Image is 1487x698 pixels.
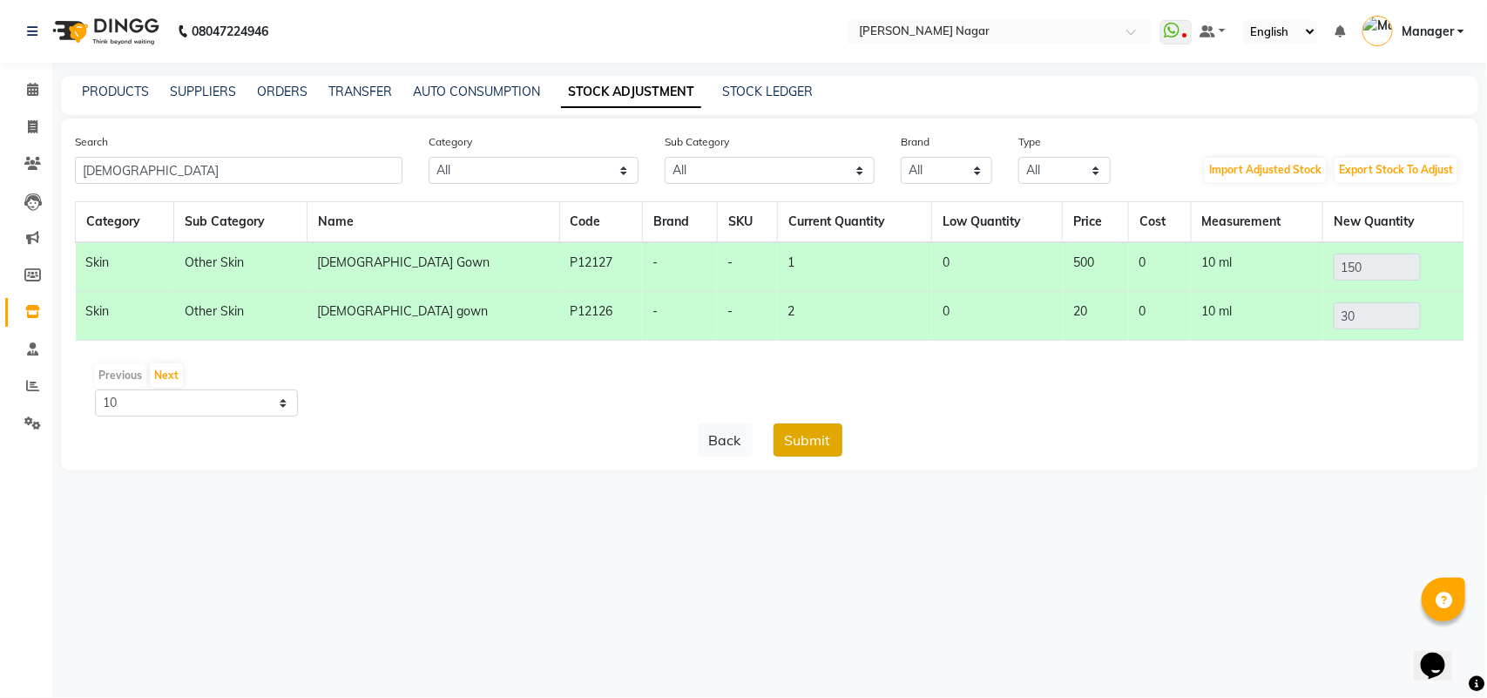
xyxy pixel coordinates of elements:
[778,202,932,243] th: Current Quantity
[1323,202,1464,243] th: New Quantity
[717,292,777,341] td: -
[1335,158,1457,182] button: Export Stock To Adjust
[429,134,472,150] label: Category
[308,202,560,243] th: Name
[150,363,183,388] button: Next
[1063,202,1129,243] th: Price
[1402,23,1454,41] span: Manager
[82,84,149,99] a: PRODUCTS
[559,242,642,292] td: P12127
[170,84,236,99] a: SUPPLIERS
[717,202,777,243] th: SKU
[1063,242,1129,292] td: 500
[901,134,929,150] label: Brand
[559,292,642,341] td: P12126
[932,292,1063,341] td: 0
[722,84,813,99] a: STOCK LEDGER
[75,134,108,150] label: Search
[1362,16,1393,46] img: Manager
[665,134,729,150] label: Sub Category
[76,202,174,243] th: Category
[778,242,932,292] td: 1
[778,292,932,341] td: 2
[774,424,842,457] button: Submit
[1191,202,1322,243] th: Measurement
[308,242,560,292] td: [DEMOGRAPHIC_DATA] Gown
[1129,242,1192,292] td: 0
[1414,628,1470,681] iframe: chat widget
[174,242,308,292] td: Other Skin
[642,242,717,292] td: -
[932,242,1063,292] td: 0
[1063,292,1129,341] td: 20
[1129,292,1192,341] td: 0
[174,292,308,341] td: Other Skin
[76,292,174,341] td: Skin
[642,202,717,243] th: Brand
[75,157,402,184] input: Search Product
[1018,134,1041,150] label: Type
[698,424,753,457] button: Back
[192,7,268,56] b: 08047224946
[44,7,164,56] img: logo
[1129,202,1192,243] th: Cost
[76,242,174,292] td: Skin
[257,84,308,99] a: ORDERS
[1191,292,1322,341] td: 10 ml
[1191,242,1322,292] td: 10 ml
[328,84,392,99] a: TRANSFER
[932,202,1063,243] th: Low Quantity
[717,242,777,292] td: -
[413,84,540,99] a: AUTO CONSUMPTION
[561,77,701,108] a: STOCK ADJUSTMENT
[1205,158,1326,182] button: Import Adjusted Stock
[308,292,560,341] td: [DEMOGRAPHIC_DATA] gown
[559,202,642,243] th: Code
[174,202,308,243] th: Sub Category
[642,292,717,341] td: -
